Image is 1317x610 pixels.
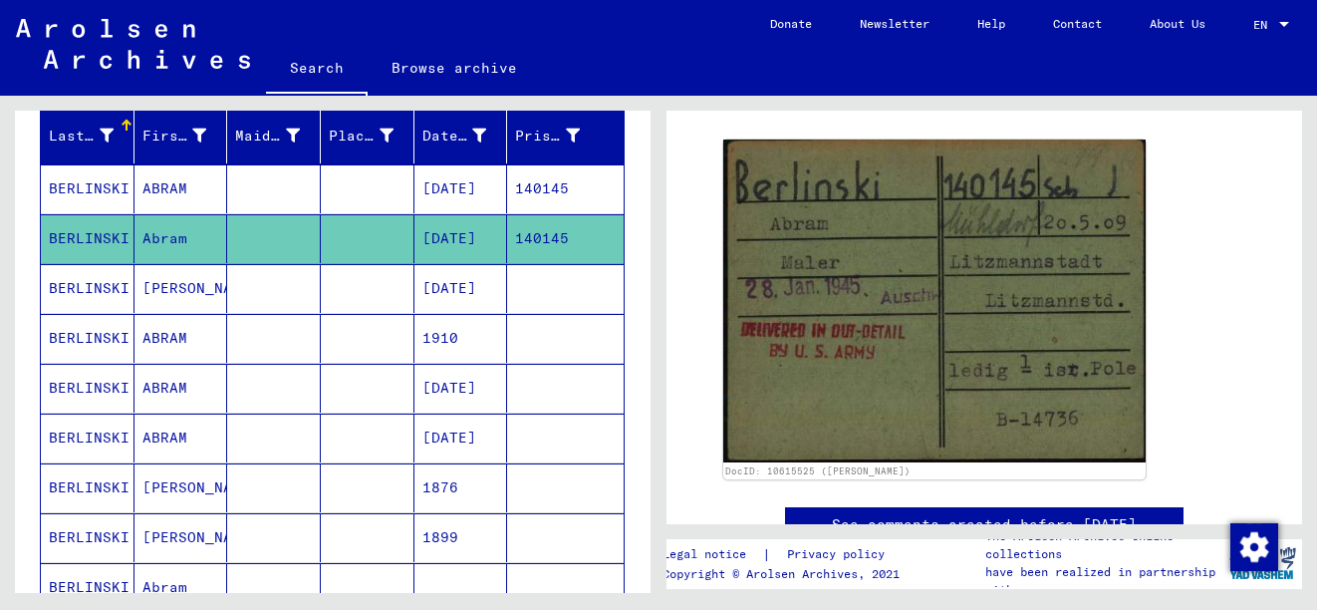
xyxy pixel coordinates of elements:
a: Legal notice [662,544,762,565]
img: 001.jpg [723,140,1146,462]
mat-cell: [PERSON_NAME] [134,264,228,313]
div: Maiden Name [235,120,325,152]
mat-header-cell: Place of Birth [321,108,414,163]
mat-cell: 1910 [414,314,508,363]
mat-cell: ABRAM [134,364,228,413]
div: Prisoner # [515,120,605,152]
mat-cell: [DATE] [414,164,508,213]
mat-cell: BERLINSKI [41,364,134,413]
mat-header-cell: First Name [134,108,228,163]
p: The Arolsen Archives online collections [985,527,1223,563]
mat-cell: BERLINSKI [41,314,134,363]
a: Search [266,44,368,96]
div: Maiden Name [235,126,300,147]
mat-cell: BERLINSKI [41,463,134,512]
img: Change consent [1230,523,1278,571]
mat-cell: 1899 [414,513,508,562]
a: DocID: 10615525 ([PERSON_NAME]) [725,465,911,476]
div: Date of Birth [422,120,512,152]
p: Copyright © Arolsen Archives, 2021 [662,565,909,583]
mat-cell: BERLINSKI [41,513,134,562]
div: Place of Birth [329,126,394,147]
div: Prisoner # [515,126,580,147]
mat-cell: Abram [134,214,228,263]
mat-cell: BERLINSKI [41,264,134,313]
mat-cell: [PERSON_NAME] [134,463,228,512]
a: Privacy policy [771,544,909,565]
div: Last Name [49,120,138,152]
div: Date of Birth [422,126,487,147]
mat-cell: ABRAM [134,164,228,213]
img: yv_logo.png [1225,538,1300,588]
mat-cell: 1876 [414,463,508,512]
mat-cell: BERLINSKI [41,164,134,213]
div: First Name [142,126,207,147]
mat-cell: 140145 [507,214,624,263]
mat-cell: BERLINSKI [41,214,134,263]
mat-cell: [DATE] [414,214,508,263]
mat-cell: BERLINSKI [41,414,134,462]
mat-select-trigger: EN [1253,17,1267,32]
div: Change consent [1229,522,1277,570]
div: Place of Birth [329,120,418,152]
a: See comments created before [DATE] [832,514,1137,535]
p: have been realized in partnership with [985,563,1223,599]
mat-header-cell: Last Name [41,108,134,163]
mat-cell: [PERSON_NAME] [134,513,228,562]
img: Arolsen_neg.svg [16,19,250,69]
a: Browse archive [368,44,541,92]
mat-cell: ABRAM [134,414,228,462]
mat-cell: [DATE] [414,414,508,462]
mat-header-cell: Prisoner # [507,108,624,163]
mat-header-cell: Date of Birth [414,108,508,163]
div: First Name [142,120,232,152]
div: Last Name [49,126,114,147]
mat-cell: 140145 [507,164,624,213]
mat-cell: [DATE] [414,364,508,413]
mat-cell: [DATE] [414,264,508,313]
mat-header-cell: Maiden Name [227,108,321,163]
div: | [662,544,909,565]
mat-cell: ABRAM [134,314,228,363]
